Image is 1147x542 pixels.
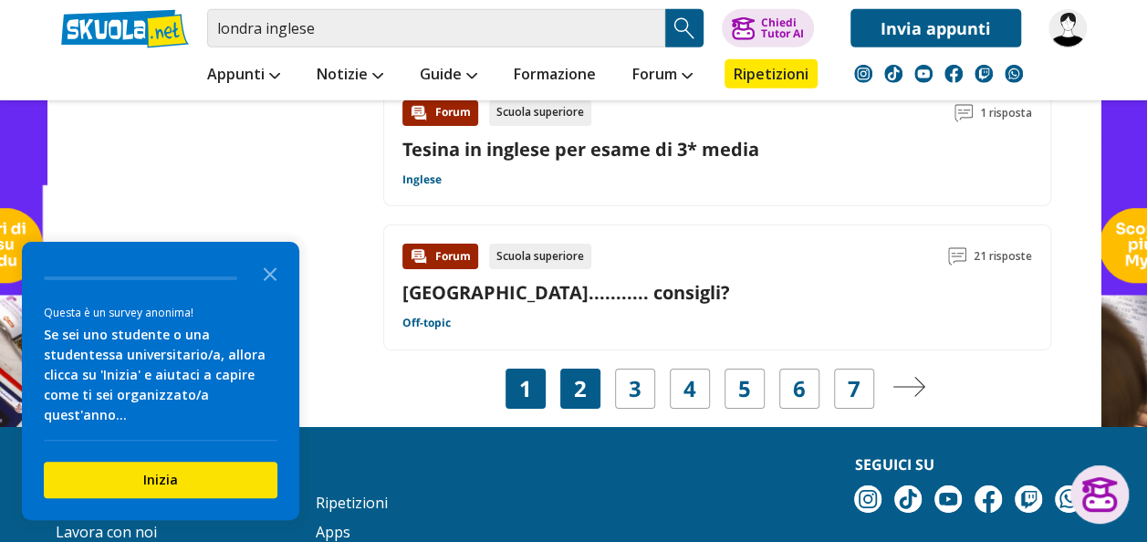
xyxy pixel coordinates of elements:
[402,172,442,187] a: Inglese
[848,376,860,401] a: 7
[665,9,704,47] button: Search Button
[725,59,818,89] a: Ripetizioni
[410,104,428,122] img: Forum contenuto
[207,9,665,47] input: Cerca appunti, riassunti o versioni
[44,462,277,498] button: Inizia
[738,376,751,401] a: 5
[793,376,806,401] a: 6
[954,104,973,122] img: Commenti lettura
[683,376,696,401] a: 4
[44,325,277,425] div: Se sei uno studente o una studentessa universitario/a, allora clicca su 'Inizia' e aiutaci a capi...
[948,247,966,266] img: Commenti lettura
[850,9,1021,47] a: Invia appunti
[383,369,1051,409] nav: Navigazione pagine
[402,280,730,305] a: [GEOGRAPHIC_DATA]........... consigli?
[316,493,388,513] a: Ripetizioni
[722,9,814,47] button: ChiediTutor AI
[415,59,482,92] a: Guide
[671,15,698,42] img: Cerca appunti, riassunti o versioni
[489,244,591,269] div: Scuola superiore
[628,59,697,92] a: Forum
[892,376,925,401] a: Pagina successiva
[854,454,933,474] strong: Seguici su
[402,244,478,269] div: Forum
[312,59,388,92] a: Notizie
[402,100,478,126] div: Forum
[1055,485,1082,513] img: WhatsApp
[980,100,1032,126] span: 1 risposta
[629,376,641,401] a: 3
[975,65,993,83] img: twitch
[884,65,902,83] img: tiktok
[760,17,803,39] div: Chiedi Tutor AI
[489,100,591,126] div: Scuola superiore
[894,485,922,513] img: tiktok
[402,316,451,330] a: Off-topic
[316,522,350,542] a: Apps
[892,377,925,397] img: Pagina successiva
[1005,65,1023,83] img: WhatsApp
[410,247,428,266] img: Forum contenuto
[934,485,962,513] img: youtube
[252,255,288,291] button: Close the survey
[854,485,881,513] img: instagram
[22,242,299,520] div: Survey
[975,485,1002,513] img: facebook
[1048,9,1087,47] img: Tommaso.Turco
[203,59,285,92] a: Appunti
[914,65,933,83] img: youtube
[974,244,1032,269] span: 21 risposte
[519,376,532,401] span: 1
[509,59,600,92] a: Formazione
[1015,485,1042,513] img: twitch
[56,522,157,542] a: Lavora con noi
[944,65,963,83] img: facebook
[402,137,759,162] a: Tesina in inglese per esame di 3* media
[574,376,587,401] a: 2
[854,65,872,83] img: instagram
[44,304,277,321] div: Questa è un survey anonima!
